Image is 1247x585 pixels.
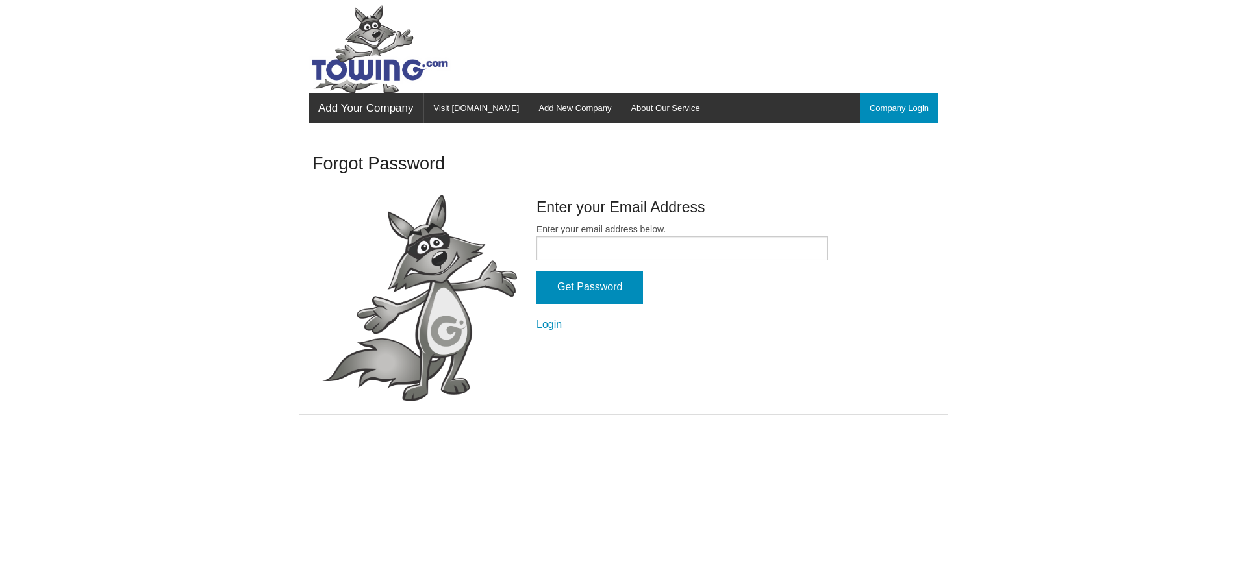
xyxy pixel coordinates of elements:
a: Login [536,319,562,330]
h3: Forgot Password [312,152,445,177]
a: About Our Service [621,93,709,123]
label: Enter your email address below. [536,223,828,260]
input: Enter your email address below. [536,236,828,260]
a: Company Login [860,93,938,123]
a: Add Your Company [309,93,423,123]
input: Get Password [536,271,643,304]
img: Towing.com Logo [309,5,451,93]
h4: Enter your Email Address [536,197,828,218]
img: fox-Presenting.png [322,195,517,402]
a: Visit [DOMAIN_NAME] [424,93,529,123]
a: Add New Company [529,93,621,123]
